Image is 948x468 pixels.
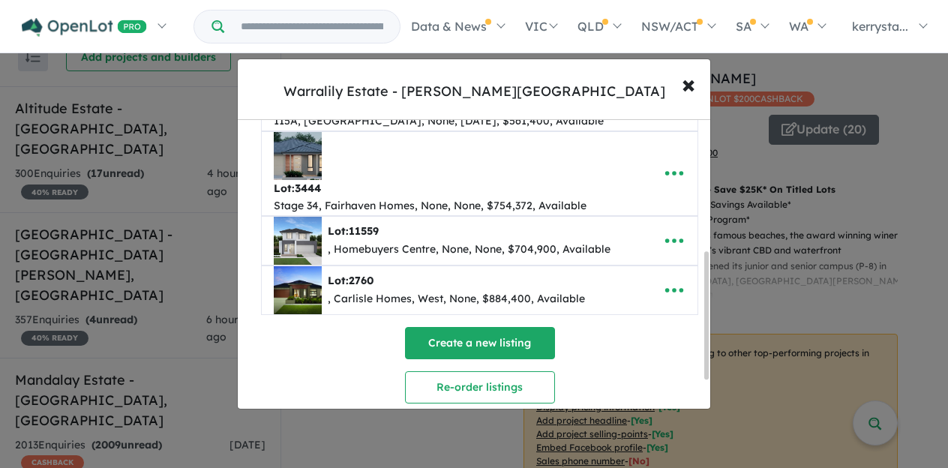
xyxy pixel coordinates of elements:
[349,224,379,238] span: 11559
[274,197,586,215] div: Stage 34, Fairhaven Homes, None, None, $754,372, Available
[274,112,604,130] div: 115A, [GEOGRAPHIC_DATA], None, [DATE], $561,400, Available
[682,67,695,100] span: ×
[328,224,379,238] b: Lot:
[328,290,585,308] div: , Carlisle Homes, West, None, $884,400, Available
[295,181,321,195] span: 3444
[274,217,322,265] img: Warralily%20Estate%20-%20Armstrong%20Creek%20-%20Lot%2011559___1760070764.jpg
[227,10,397,43] input: Try estate name, suburb, builder or developer
[349,274,373,287] span: 2760
[405,327,555,359] button: Create a new listing
[283,82,665,101] div: Warralily Estate - [PERSON_NAME][GEOGRAPHIC_DATA]
[22,18,147,37] img: Openlot PRO Logo White
[405,371,555,403] button: Re-order listings
[274,181,321,195] b: Lot:
[328,241,610,259] div: , Homebuyers Centre, None, None, $704,900, Available
[274,266,322,314] img: Warralily%20Estate%20-%20Armstrong%20Creek%20-%20Lot%202760___1760071979.jpeg
[852,19,908,34] span: kerrysta...
[328,274,373,287] b: Lot:
[274,132,322,180] img: Warralily%20Estate%20-%20Armstrong%20Creek%20-%20Lot%203444___1754441778.jpg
